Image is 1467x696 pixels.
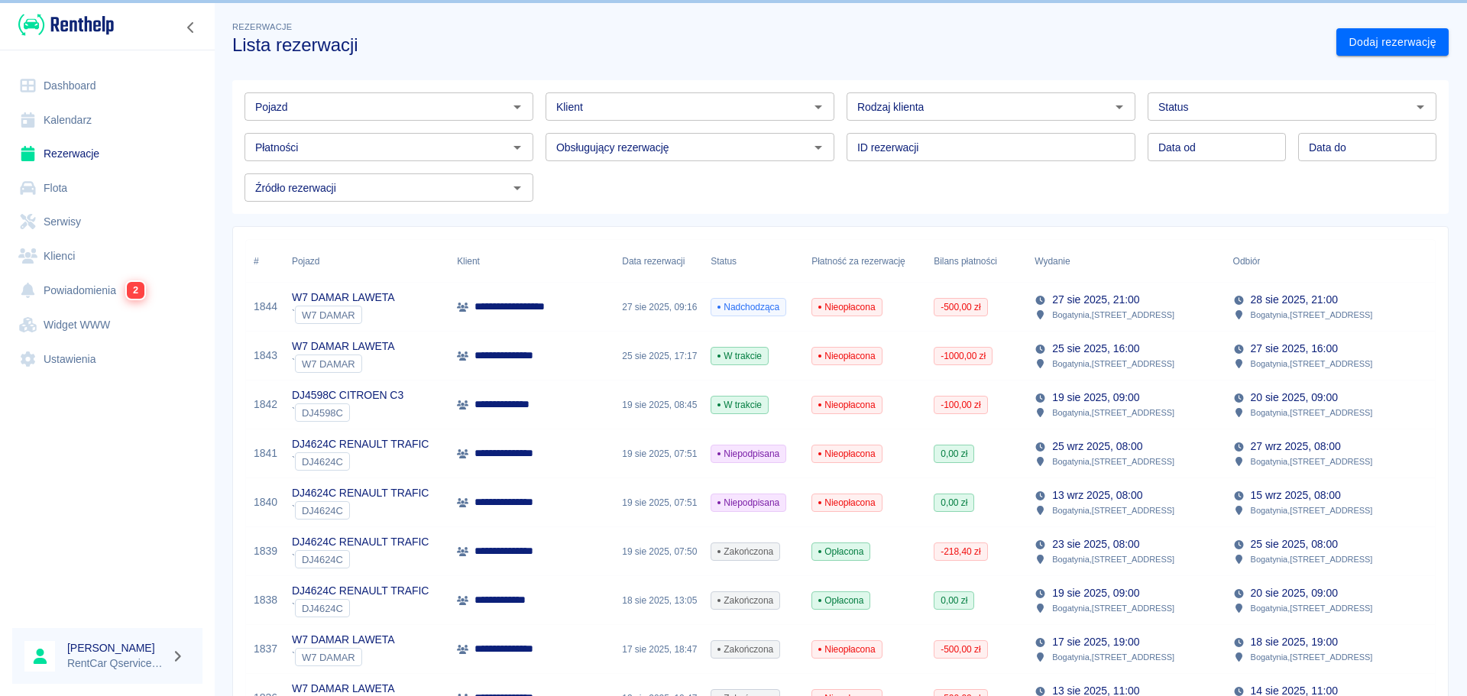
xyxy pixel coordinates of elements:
[296,554,349,565] span: DJ4624C
[1052,308,1174,322] p: Bogatynia , [STREET_ADDRESS]
[934,398,986,412] span: -100,00 zł
[12,239,202,274] a: Klienci
[254,445,277,461] a: 1841
[812,545,870,558] span: Opłacona
[711,594,779,607] span: Zakończona
[12,137,202,171] a: Rezerwacje
[1052,439,1142,455] p: 25 wrz 2025, 08:00
[232,22,292,31] span: Rezerwacje
[1251,503,1373,517] p: Bogatynia , [STREET_ADDRESS]
[507,177,528,199] button: Otwórz
[12,12,114,37] a: Renthelp logo
[1052,634,1139,650] p: 17 sie 2025, 19:00
[1251,552,1373,566] p: Bogatynia , [STREET_ADDRESS]
[254,543,277,559] a: 1839
[292,550,429,568] div: `
[812,496,881,510] span: Nieopłacona
[1109,96,1130,118] button: Otwórz
[292,290,395,306] p: W7 DAMAR LAWETA
[711,447,785,461] span: Niepodpisana
[1052,487,1142,503] p: 13 wrz 2025, 08:00
[507,137,528,158] button: Otwórz
[812,447,881,461] span: Nieopłacona
[254,348,277,364] a: 1843
[1052,406,1174,419] p: Bogatynia , [STREET_ADDRESS]
[711,643,779,656] span: Zakończona
[127,282,144,299] span: 2
[1052,341,1139,357] p: 25 sie 2025, 16:00
[12,171,202,206] a: Flota
[804,240,926,283] div: Płatność za rezerwację
[934,594,973,607] span: 0,00 zł
[457,240,480,283] div: Klient
[12,308,202,342] a: Widget WWW
[812,398,881,412] span: Nieopłacona
[711,300,785,314] span: Nadchodząca
[934,447,973,461] span: 0,00 zł
[934,545,986,558] span: -218,40 zł
[292,452,429,471] div: `
[614,478,703,527] div: 19 sie 2025, 07:51
[254,494,277,510] a: 1840
[12,103,202,138] a: Kalendarz
[622,240,685,283] div: Data rezerwacji
[292,583,429,599] p: DJ4624C RENAULT TRAFIC
[812,349,881,363] span: Nieopłacona
[296,456,349,468] span: DJ4624C
[292,599,429,617] div: `
[292,403,403,422] div: `
[246,240,284,283] div: #
[614,380,703,429] div: 19 sie 2025, 08:45
[926,240,1027,283] div: Bilans płatności
[292,306,395,324] div: `
[1052,390,1139,406] p: 19 sie 2025, 09:00
[292,648,395,666] div: `
[614,527,703,576] div: 19 sie 2025, 07:50
[614,332,703,380] div: 25 sie 2025, 17:17
[934,349,992,363] span: -1000,00 zł
[711,349,768,363] span: W trakcie
[1251,585,1338,601] p: 20 sie 2025, 09:00
[1251,357,1373,371] p: Bogatynia , [STREET_ADDRESS]
[1251,487,1341,503] p: 15 wrz 2025, 08:00
[711,545,779,558] span: Zakończona
[18,12,114,37] img: Renthelp logo
[296,358,361,370] span: W7 DAMAR
[812,643,881,656] span: Nieopłacona
[934,300,986,314] span: -500,00 zł
[614,283,703,332] div: 27 sie 2025, 09:16
[1148,133,1286,161] input: DD.MM.YYYY
[1052,503,1174,517] p: Bogatynia , [STREET_ADDRESS]
[292,501,429,520] div: `
[1251,650,1373,664] p: Bogatynia , [STREET_ADDRESS]
[254,592,277,608] a: 1838
[296,309,361,321] span: W7 DAMAR
[614,625,703,674] div: 17 sie 2025, 18:47
[703,240,804,283] div: Status
[1336,28,1449,57] a: Dodaj rezerwację
[1251,390,1338,406] p: 20 sie 2025, 09:00
[1052,536,1139,552] p: 23 sie 2025, 08:00
[1410,96,1431,118] button: Otwórz
[296,407,349,419] span: DJ4598C
[1251,634,1338,650] p: 18 sie 2025, 19:00
[1251,439,1341,455] p: 27 wrz 2025, 08:00
[284,240,449,283] div: Pojazd
[296,505,349,516] span: DJ4624C
[12,273,202,308] a: Powiadomienia2
[296,603,349,614] span: DJ4624C
[811,240,905,283] div: Płatność za rezerwację
[1251,536,1338,552] p: 25 sie 2025, 08:00
[934,643,986,656] span: -500,00 zł
[614,240,703,283] div: Data rezerwacji
[292,485,429,501] p: DJ4624C RENAULT TRAFIC
[507,96,528,118] button: Otwórz
[1052,552,1174,566] p: Bogatynia , [STREET_ADDRESS]
[1298,133,1436,161] input: DD.MM.YYYY
[1251,406,1373,419] p: Bogatynia , [STREET_ADDRESS]
[292,240,319,283] div: Pojazd
[1251,601,1373,615] p: Bogatynia , [STREET_ADDRESS]
[232,34,1324,56] h3: Lista rezerwacji
[1251,341,1338,357] p: 27 sie 2025, 16:00
[1052,455,1174,468] p: Bogatynia , [STREET_ADDRESS]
